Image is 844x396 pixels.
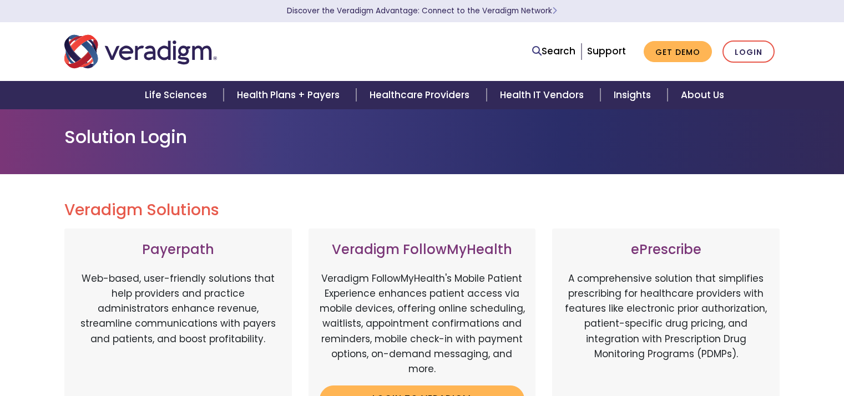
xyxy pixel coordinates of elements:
h3: Veradigm FollowMyHealth [320,242,525,258]
span: Learn More [552,6,557,16]
a: Search [532,44,575,59]
a: Login [722,40,775,63]
a: Health Plans + Payers [224,81,356,109]
img: Veradigm logo [64,33,217,70]
a: Support [587,44,626,58]
a: Discover the Veradigm Advantage: Connect to the Veradigm NetworkLearn More [287,6,557,16]
a: Healthcare Providers [356,81,486,109]
h3: ePrescribe [563,242,769,258]
a: About Us [668,81,737,109]
p: A comprehensive solution that simplifies prescribing for healthcare providers with features like ... [563,271,769,388]
a: Health IT Vendors [487,81,600,109]
a: Insights [600,81,668,109]
h3: Payerpath [75,242,281,258]
h2: Veradigm Solutions [64,201,780,220]
a: Life Sciences [132,81,224,109]
p: Web-based, user-friendly solutions that help providers and practice administrators enhance revenu... [75,271,281,388]
h1: Solution Login [64,126,780,148]
p: Veradigm FollowMyHealth's Mobile Patient Experience enhances patient access via mobile devices, o... [320,271,525,377]
a: Get Demo [644,41,712,63]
